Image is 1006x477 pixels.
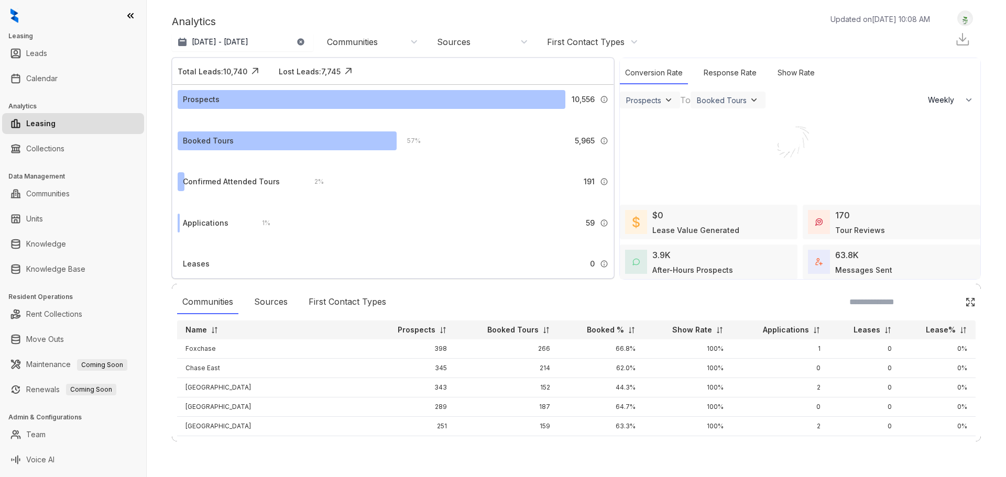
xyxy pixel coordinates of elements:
a: Leads [26,43,47,64]
img: sorting [211,326,218,334]
td: 100% [644,339,732,359]
h3: Admin & Configurations [8,413,146,422]
td: 0 [829,378,900,397]
p: Show Rate [672,325,712,335]
td: 214 [455,359,559,378]
img: sorting [716,326,724,334]
div: 170 [835,209,850,221]
a: Leasing [26,113,56,134]
div: Leases [183,258,210,270]
li: Leads [2,43,144,64]
td: 122 [455,436,559,456]
img: LeaseValue [632,216,640,228]
a: Voice AI [26,449,54,470]
td: 1 [732,436,828,456]
td: 63.3% [559,417,643,436]
td: [GEOGRAPHIC_DATA] [177,417,369,436]
p: Leases [854,325,880,335]
button: [DATE] - [DATE] [172,32,313,51]
td: [GEOGRAPHIC_DATA] [177,397,369,417]
div: 2 % [304,176,324,187]
img: Click Icon [965,297,976,307]
p: Prospects [398,325,435,335]
div: Booked Tours [697,96,747,105]
li: Voice AI [2,449,144,470]
a: Units [26,208,43,229]
div: $0 [652,209,663,221]
img: ViewFilterArrow [749,95,759,105]
img: ViewFilterArrow [663,95,674,105]
p: Booked % [587,325,624,335]
li: Renewals [2,379,144,400]
img: sorting [884,326,892,334]
td: 0 [732,397,828,417]
div: Communities [177,290,238,314]
button: Weekly [922,91,980,109]
td: 0% [900,378,976,397]
div: Conversion Rate [620,62,688,84]
p: Analytics [172,14,216,29]
a: RenewalsComing Soon [26,379,116,400]
img: Click Icon [341,63,356,79]
td: 0 [829,436,900,456]
td: 44.3% [559,378,643,397]
img: sorting [439,326,447,334]
img: TotalFum [815,258,823,265]
div: First Contact Types [547,36,625,48]
div: Total Leads: 10,740 [178,66,247,77]
td: Foxchase [177,339,369,359]
div: Booked Tours [183,135,234,147]
td: Chase East [177,359,369,378]
a: Communities [26,183,70,204]
h3: Leasing [8,31,146,41]
a: Team [26,424,46,445]
div: Sources [249,290,293,314]
a: Calendar [26,68,58,89]
li: Communities [2,183,144,204]
td: 0% [900,436,976,456]
span: 0 [590,258,595,270]
td: 0% [900,417,976,436]
div: Confirmed Attended Tours [183,176,280,187]
td: 343 [369,378,455,397]
img: sorting [813,326,821,334]
li: Collections [2,138,144,159]
td: 62.0% [559,359,643,378]
img: Click Icon [247,63,263,79]
img: Loader [761,109,839,188]
td: 0 [829,339,900,359]
span: Coming Soon [66,384,116,395]
a: Knowledge [26,234,66,254]
img: Info [600,260,608,268]
div: Prospects [626,96,661,105]
a: Knowledge Base [26,259,85,280]
li: Rent Collections [2,304,144,325]
div: Sources [437,36,471,48]
td: 51.3% [559,436,643,456]
div: Lease Value Generated [652,225,739,236]
div: 3.9K [652,249,671,261]
li: Move Outs [2,329,144,350]
span: 59 [586,217,595,229]
td: 398 [369,339,455,359]
div: Response Rate [698,62,762,84]
td: 100% [644,378,732,397]
td: 100% [644,359,732,378]
span: 10,556 [572,94,595,105]
td: 0% [900,397,976,417]
div: 1 % [251,217,270,229]
img: sorting [542,326,550,334]
img: TourReviews [815,218,823,226]
img: sorting [628,326,636,334]
div: Lost Leads: 7,745 [279,66,341,77]
img: UserAvatar [958,13,972,24]
p: Applications [763,325,809,335]
img: SearchIcon [943,297,952,306]
li: Maintenance [2,354,144,375]
img: logo [10,8,18,23]
td: 2 [732,417,828,436]
div: 57 % [397,135,421,147]
li: Knowledge [2,234,144,254]
div: 63.8K [835,249,859,261]
img: Info [600,178,608,186]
